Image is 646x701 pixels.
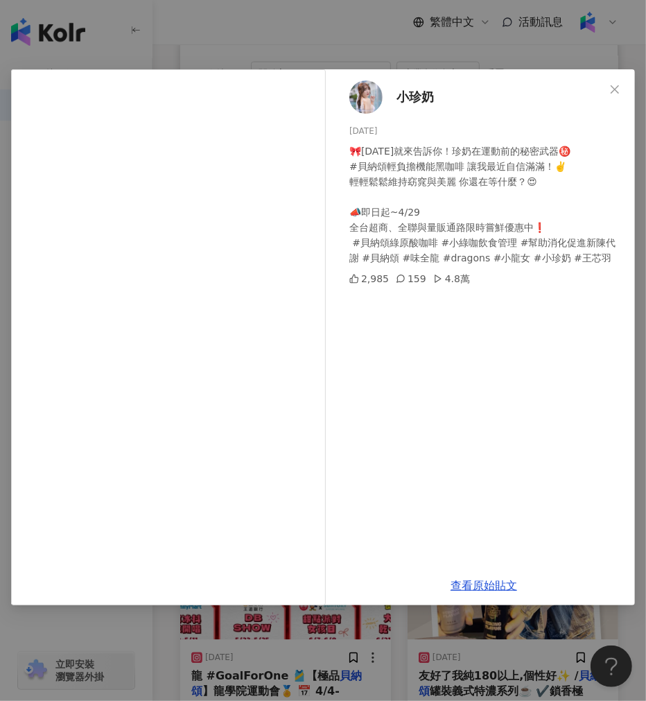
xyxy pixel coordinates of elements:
div: [DATE] [349,125,624,138]
span: 小珍奶 [396,87,434,107]
div: 4.8萬 [433,271,470,286]
div: 159 [396,271,426,286]
a: 查看原始貼文 [451,579,517,592]
img: KOL Avatar [349,80,383,114]
span: close [609,84,620,95]
div: 🎀[DATE]就來告訴你！珍奶在運動前的秘密武器㊙️ #貝納頌輕負擔機能黑咖啡 讓我最近自信滿滿！✌️ 輕輕鬆鬆維持窈窕與美麗 你還在等什麼？😍 📣即日起~4/29 全台超商、全聯與量販通路限時... [349,144,624,266]
div: 2,985 [349,271,389,286]
a: KOL Avatar小珍奶 [349,80,604,114]
button: Close [601,76,629,103]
